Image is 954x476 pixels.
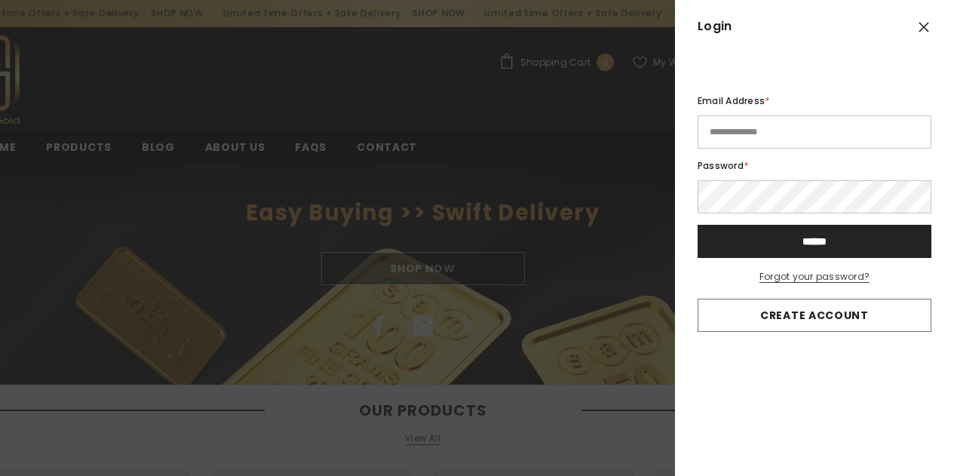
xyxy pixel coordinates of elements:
[909,12,939,42] button: Close
[698,299,931,332] a: Create account
[698,51,931,89] iframe: Social Login
[698,18,931,35] span: Login
[698,158,931,174] label: Password
[759,270,870,283] span: Forgot your password?
[698,93,931,109] label: Email Address
[759,269,870,285] a: Forgot your password?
